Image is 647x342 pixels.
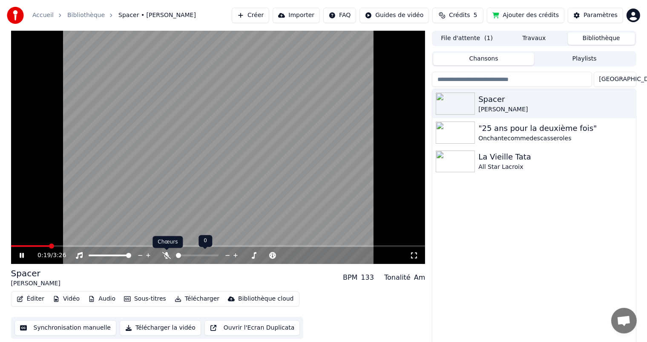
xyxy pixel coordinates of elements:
[500,32,568,45] button: Travaux
[32,11,54,20] a: Accueil
[568,8,623,23] button: Paramètres
[198,235,212,247] div: 0
[232,8,269,23] button: Créer
[414,272,426,283] div: Am
[120,320,201,336] button: Télécharger la vidéo
[37,251,51,260] span: 0:19
[478,163,632,171] div: All Star Lacroix
[323,8,356,23] button: FAQ
[238,295,293,303] div: Bibliothèque cloud
[53,251,66,260] span: 3:26
[611,308,637,333] div: Ouvrir le chat
[359,8,429,23] button: Guides de vidéo
[433,32,500,45] button: File d'attente
[361,272,374,283] div: 133
[67,11,105,20] a: Bibliothèque
[484,34,493,43] span: ( 1 )
[568,32,635,45] button: Bibliothèque
[37,251,58,260] div: /
[449,11,470,20] span: Crédits
[32,11,196,20] nav: breadcrumb
[478,105,632,114] div: [PERSON_NAME]
[478,151,632,163] div: La Vieille Tata
[433,53,534,65] button: Chansons
[13,293,48,305] button: Éditer
[478,122,632,134] div: "25 ans pour la deuxième fois"
[478,93,632,105] div: Spacer
[11,267,60,279] div: Spacer
[118,11,196,20] span: Spacer • [PERSON_NAME]
[343,272,357,283] div: BPM
[474,11,477,20] span: 5
[85,293,119,305] button: Audio
[121,293,170,305] button: Sous-titres
[478,134,632,143] div: Onchantecommedescasseroles
[584,11,618,20] div: Paramètres
[11,279,60,288] div: [PERSON_NAME]
[14,320,117,336] button: Synchronisation manuelle
[432,8,483,23] button: Crédits5
[273,8,320,23] button: Importer
[384,272,411,283] div: Tonalité
[152,236,183,248] div: Chœurs
[204,320,300,336] button: Ouvrir l'Ecran Duplicata
[171,293,223,305] button: Télécharger
[49,293,83,305] button: Vidéo
[7,7,24,24] img: youka
[487,8,564,23] button: Ajouter des crédits
[534,53,635,65] button: Playlists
